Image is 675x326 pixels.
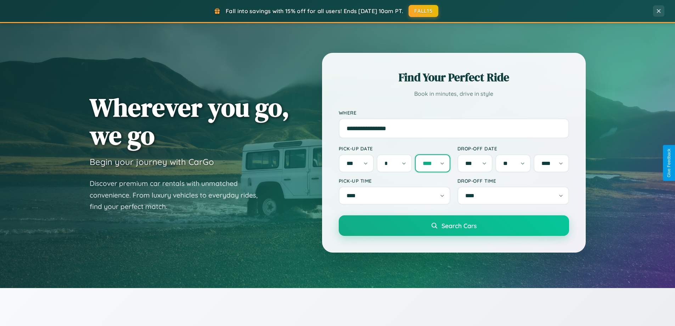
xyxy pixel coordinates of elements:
label: Where [339,110,569,116]
button: FALL15 [409,5,438,17]
label: Drop-off Time [457,178,569,184]
p: Book in minutes, drive in style [339,89,569,99]
div: Give Feedback [666,149,671,177]
span: Search Cars [441,222,477,230]
p: Discover premium car rentals with unmatched convenience. From luxury vehicles to everyday rides, ... [90,178,267,212]
label: Pick-up Time [339,178,450,184]
h2: Find Your Perfect Ride [339,70,569,85]
button: Search Cars [339,215,569,236]
h1: Wherever you go, we go [90,93,289,149]
span: Fall into savings with 15% off for all users! Ends [DATE] 10am PT. [226,7,403,15]
label: Drop-off Date [457,145,569,151]
h3: Begin your journey with CarGo [90,156,214,167]
label: Pick-up Date [339,145,450,151]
